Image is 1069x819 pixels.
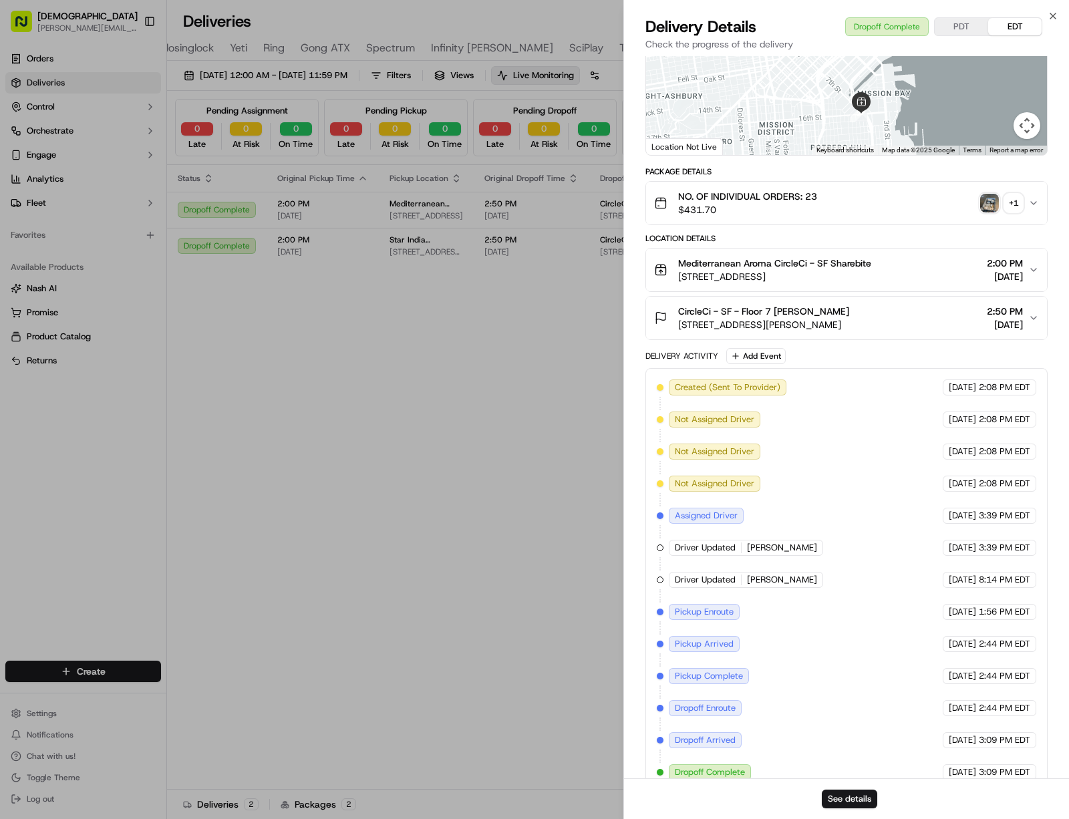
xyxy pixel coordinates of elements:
[675,381,780,393] span: Created (Sent To Provider)
[949,638,976,650] span: [DATE]
[949,381,976,393] span: [DATE]
[113,195,124,206] div: 💻
[675,478,754,490] span: Not Assigned Driver
[675,606,734,618] span: Pickup Enroute
[35,86,241,100] input: Got a question? Start typing here...
[678,190,817,203] span: NO. OF INDIVIDUAL ORDERS: 23
[675,766,745,778] span: Dropoff Complete
[979,734,1030,746] span: 3:09 PM EDT
[94,226,162,236] a: Powered byPylon
[979,542,1030,554] span: 3:39 PM EDT
[979,670,1030,682] span: 2:44 PM EDT
[678,257,871,270] span: Mediterranean Aroma CircleCi - SF Sharebite
[949,542,976,554] span: [DATE]
[646,297,1047,339] button: CircleCi - SF - Floor 7 [PERSON_NAME][STREET_ADDRESS][PERSON_NAME]2:50 PM[DATE]
[949,574,976,586] span: [DATE]
[850,105,867,122] div: 2
[747,542,817,554] span: [PERSON_NAME]
[13,128,37,152] img: 1736555255976-a54dd68f-1ca7-489b-9aae-adbdc363a1c4
[675,574,736,586] span: Driver Updated
[949,670,976,682] span: [DATE]
[675,670,743,682] span: Pickup Complete
[646,249,1047,291] button: Mediterranean Aroma CircleCi - SF Sharebite[STREET_ADDRESS]2:00 PM[DATE]
[979,638,1030,650] span: 2:44 PM EDT
[227,132,243,148] button: Start new chat
[13,195,24,206] div: 📗
[678,270,871,283] span: [STREET_ADDRESS]
[979,510,1030,522] span: 3:39 PM EDT
[979,702,1030,714] span: 2:44 PM EDT
[108,188,220,212] a: 💻API Documentation
[645,233,1048,244] div: Location Details
[979,606,1030,618] span: 1:56 PM EDT
[949,766,976,778] span: [DATE]
[935,18,988,35] button: PDT
[979,574,1030,586] span: 8:14 PM EDT
[675,542,736,554] span: Driver Updated
[27,194,102,207] span: Knowledge Base
[988,18,1042,35] button: EDT
[645,351,718,361] div: Delivery Activity
[645,37,1048,51] p: Check the progress of the delivery
[979,766,1030,778] span: 3:09 PM EDT
[949,446,976,458] span: [DATE]
[675,414,754,426] span: Not Assigned Driver
[987,305,1023,318] span: 2:50 PM
[949,414,976,426] span: [DATE]
[678,203,817,216] span: $431.70
[678,305,849,318] span: CircleCi - SF - Floor 7 [PERSON_NAME]
[979,381,1030,393] span: 2:08 PM EDT
[747,574,817,586] span: [PERSON_NAME]
[45,128,219,141] div: Start new chat
[126,194,214,207] span: API Documentation
[949,510,976,522] span: [DATE]
[675,446,754,458] span: Not Assigned Driver
[675,510,738,522] span: Assigned Driver
[45,141,169,152] div: We're available if you need us!
[987,257,1023,270] span: 2:00 PM
[979,414,1030,426] span: 2:08 PM EDT
[949,606,976,618] span: [DATE]
[949,734,976,746] span: [DATE]
[726,348,786,364] button: Add Event
[980,194,1023,212] button: photo_proof_of_pickup image+1
[987,318,1023,331] span: [DATE]
[675,734,736,746] span: Dropoff Arrived
[822,790,877,808] button: See details
[649,138,694,155] a: Open this area in Google Maps (opens a new window)
[8,188,108,212] a: 📗Knowledge Base
[646,182,1047,224] button: NO. OF INDIVIDUAL ORDERS: 23$431.70photo_proof_of_pickup image+1
[980,194,999,212] img: photo_proof_of_pickup image
[979,446,1030,458] span: 2:08 PM EDT
[979,478,1030,490] span: 2:08 PM EDT
[646,138,723,155] div: Location Not Live
[133,226,162,236] span: Pylon
[678,318,849,331] span: [STREET_ADDRESS][PERSON_NAME]
[963,146,981,154] a: Terms (opens in new tab)
[949,702,976,714] span: [DATE]
[645,16,756,37] span: Delivery Details
[882,146,955,154] span: Map data ©2025 Google
[13,53,243,75] p: Welcome 👋
[13,13,40,40] img: Nash
[1004,194,1023,212] div: + 1
[645,166,1048,177] div: Package Details
[675,702,736,714] span: Dropoff Enroute
[1014,112,1040,139] button: Map camera controls
[675,638,734,650] span: Pickup Arrived
[649,138,694,155] img: Google
[949,478,976,490] span: [DATE]
[989,146,1043,154] a: Report a map error
[987,270,1023,283] span: [DATE]
[816,146,874,155] button: Keyboard shortcuts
